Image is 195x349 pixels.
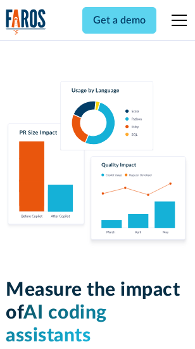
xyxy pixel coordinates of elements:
a: home [6,9,46,35]
a: Get a demo [82,7,156,34]
h1: Measure the impact of [6,279,189,347]
span: AI coding assistants [6,303,107,345]
img: Charts tracking GitHub Copilot's usage and impact on velocity and quality [6,81,189,248]
img: Logo of the analytics and reporting company Faros. [6,9,46,35]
